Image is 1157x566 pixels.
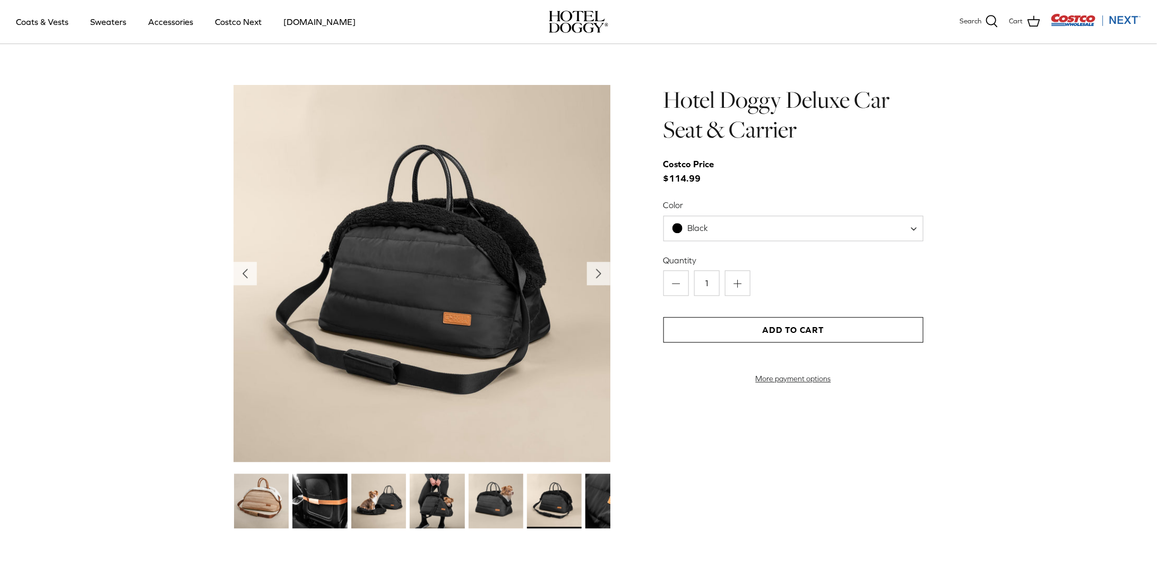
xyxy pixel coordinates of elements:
[663,157,714,171] div: Costco Price
[663,216,923,241] span: Black
[6,4,78,40] a: Coats & Vests
[960,15,998,29] a: Search
[1051,20,1141,28] a: Visit Costco Next
[139,4,203,40] a: Accessories
[549,11,608,33] a: hoteldoggy.com hoteldoggycom
[960,16,981,27] span: Search
[694,270,720,296] input: Quantity
[1051,13,1141,27] img: Costco Next
[81,4,136,40] a: Sweaters
[205,4,271,40] a: Costco Next
[587,262,610,285] button: Next
[663,157,725,186] span: $114.99
[549,11,608,33] img: hoteldoggycom
[274,4,365,40] a: [DOMAIN_NAME]
[664,222,730,234] span: Black
[234,262,257,285] button: Previous
[1009,15,1040,29] a: Cart
[687,223,708,233] span: Black
[663,317,923,342] button: Add to Cart
[1009,16,1023,27] span: Cart
[663,374,923,383] a: More payment options
[663,254,923,266] label: Quantity
[663,199,923,211] label: Color
[663,85,923,145] h1: Hotel Doggy Deluxe Car Seat & Carrier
